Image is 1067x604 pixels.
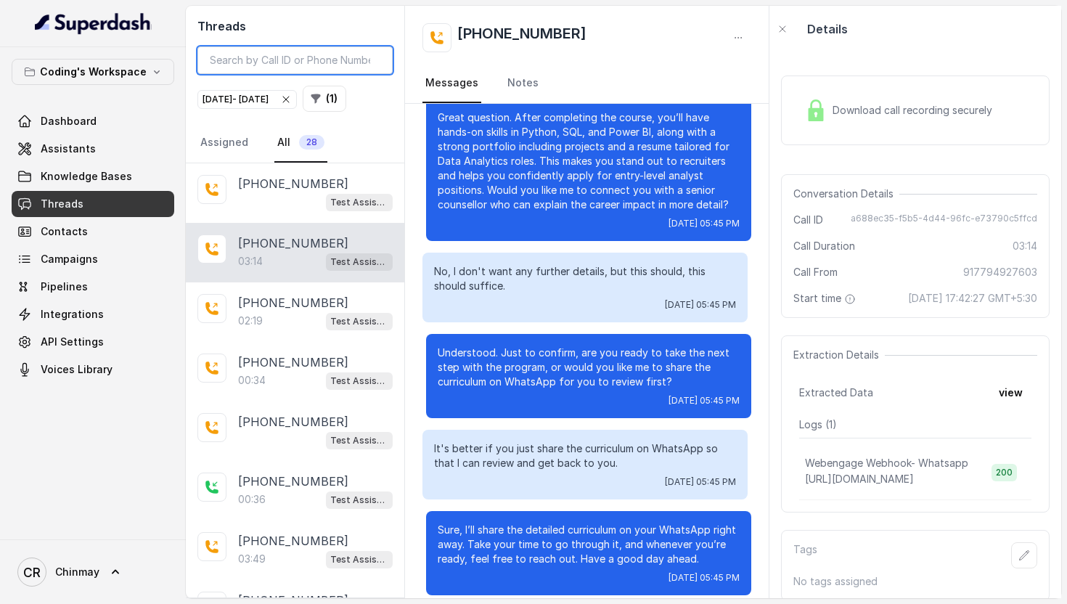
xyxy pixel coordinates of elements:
[197,90,297,109] button: [DATE]- [DATE]
[793,213,823,227] span: Call ID
[41,114,97,128] span: Dashboard
[434,441,736,470] p: It's better if you just share the curriculum on WhatsApp so that I can review and get back to you.
[12,108,174,134] a: Dashboard
[963,265,1037,279] span: 917794927603
[330,552,388,567] p: Test Assistant-3
[41,362,113,377] span: Voices Library
[238,354,348,371] p: [PHONE_NUMBER]
[799,385,873,400] span: Extracted Data
[12,246,174,272] a: Campaigns
[274,123,327,163] a: All28
[330,255,388,269] p: Test Assistant-3
[12,191,174,217] a: Threads
[197,46,393,74] input: Search by Call ID or Phone Number
[851,213,1037,227] span: a688ec35-f5b5-4d44-96fc-e73790c5ffcd
[793,291,859,306] span: Start time
[41,279,88,294] span: Pipelines
[55,565,99,579] span: Chinmay
[793,542,817,568] p: Tags
[12,329,174,355] a: API Settings
[12,59,174,85] button: Coding's Workspace
[990,380,1031,406] button: view
[12,552,174,592] a: Chinmay
[197,17,393,35] h2: Threads
[23,565,41,580] text: CR
[434,264,736,293] p: No, I don't want any further details, but this should, this should suffice.
[833,103,998,118] span: Download call recording securely
[41,252,98,266] span: Campaigns
[330,314,388,329] p: Test Assistant-3
[41,335,104,349] span: API Settings
[665,476,736,488] span: [DATE] 05:45 PM
[793,265,838,279] span: Call From
[1013,239,1037,253] span: 03:14
[238,314,263,328] p: 02:19
[238,552,266,566] p: 03:49
[41,169,132,184] span: Knowledge Bases
[807,20,848,38] p: Details
[41,307,104,322] span: Integrations
[299,135,324,150] span: 28
[40,63,147,81] p: Coding's Workspace
[238,294,348,311] p: [PHONE_NUMBER]
[197,123,393,163] nav: Tabs
[799,417,1031,432] p: Logs ( 1 )
[238,473,348,490] p: [PHONE_NUMBER]
[41,142,96,156] span: Assistants
[992,464,1017,481] span: 200
[793,574,1037,589] p: No tags assigned
[793,187,899,201] span: Conversation Details
[330,374,388,388] p: Test Assistant-3
[12,136,174,162] a: Assistants
[238,234,348,252] p: [PHONE_NUMBER]
[238,532,348,550] p: [PHONE_NUMBER]
[238,175,348,192] p: [PHONE_NUMBER]
[238,413,348,430] p: [PHONE_NUMBER]
[12,219,174,245] a: Contacts
[12,356,174,383] a: Voices Library
[41,224,88,239] span: Contacts
[303,86,346,112] button: (1)
[12,163,174,189] a: Knowledge Bases
[669,572,740,584] span: [DATE] 05:45 PM
[669,218,740,229] span: [DATE] 05:45 PM
[238,492,266,507] p: 00:36
[805,473,914,485] span: [URL][DOMAIN_NAME]
[12,274,174,300] a: Pipelines
[438,110,740,212] p: Great question. After completing the course, you’ll have hands-on skills in Python, SQL, and Powe...
[504,64,541,103] a: Notes
[422,64,752,103] nav: Tabs
[41,197,83,211] span: Threads
[438,523,740,566] p: Sure, I’ll share the detailed curriculum on your WhatsApp right away. Take your time to go throug...
[197,123,251,163] a: Assigned
[908,291,1037,306] span: [DATE] 17:42:27 GMT+5:30
[669,395,740,407] span: [DATE] 05:45 PM
[422,64,481,103] a: Messages
[805,456,968,470] p: Webengage Webhook- Whatsapp
[330,493,388,507] p: Test Assistant-3
[35,12,152,35] img: light.svg
[238,373,266,388] p: 00:34
[330,195,388,210] p: Test Assistant-3
[438,346,740,389] p: Understood. Just to confirm, are you ready to take the next step with the program, or would you l...
[12,301,174,327] a: Integrations
[793,348,885,362] span: Extraction Details
[665,299,736,311] span: [DATE] 05:45 PM
[330,433,388,448] p: Test Assistant-3
[203,92,292,107] div: [DATE] - [DATE]
[238,254,263,269] p: 03:14
[793,239,855,253] span: Call Duration
[805,99,827,121] img: Lock Icon
[457,23,586,52] h2: [PHONE_NUMBER]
